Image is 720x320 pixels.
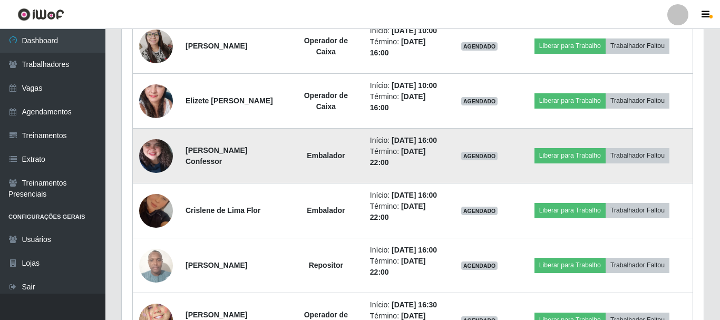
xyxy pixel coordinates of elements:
[186,42,247,50] strong: [PERSON_NAME]
[186,261,247,269] strong: [PERSON_NAME]
[606,38,669,53] button: Trabalhador Faltou
[461,97,498,105] span: AGENDADO
[606,258,669,273] button: Trabalhador Faltou
[606,148,669,163] button: Trabalhador Faltou
[139,243,173,288] img: 1746382932878.jpeg
[534,148,606,163] button: Liberar para Trabalho
[534,203,606,218] button: Liberar para Trabalho
[186,146,247,166] strong: [PERSON_NAME] Confessor
[370,245,442,256] li: Início:
[392,81,437,90] time: [DATE] 10:00
[304,36,348,56] strong: Operador de Caixa
[606,203,669,218] button: Trabalhador Faltou
[139,181,173,241] img: 1710860479647.jpeg
[309,261,343,269] strong: Repositor
[461,42,498,51] span: AGENDADO
[461,152,498,160] span: AGENDADO
[392,300,437,309] time: [DATE] 16:30
[139,119,173,193] img: 1748891631133.jpeg
[370,36,442,59] li: Término:
[370,25,442,36] li: Início:
[139,23,173,69] img: 1672061092680.jpeg
[534,38,606,53] button: Liberar para Trabalho
[370,80,442,91] li: Início:
[606,93,669,108] button: Trabalhador Faltou
[461,207,498,215] span: AGENDADO
[392,246,437,254] time: [DATE] 16:00
[370,91,442,113] li: Término:
[17,8,64,21] img: CoreUI Logo
[304,91,348,111] strong: Operador de Caixa
[370,299,442,311] li: Início:
[370,135,442,146] li: Início:
[370,146,442,168] li: Término:
[139,65,173,137] img: 1703538078729.jpeg
[534,258,606,273] button: Liberar para Trabalho
[186,206,260,215] strong: Crislene de Lima Flor
[307,151,345,160] strong: Embalador
[461,261,498,270] span: AGENDADO
[370,256,442,278] li: Término:
[534,93,606,108] button: Liberar para Trabalho
[370,201,442,223] li: Término:
[392,191,437,199] time: [DATE] 16:00
[186,96,273,105] strong: Elizete [PERSON_NAME]
[392,26,437,35] time: [DATE] 10:00
[307,206,345,215] strong: Embalador
[370,190,442,201] li: Início:
[392,136,437,144] time: [DATE] 16:00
